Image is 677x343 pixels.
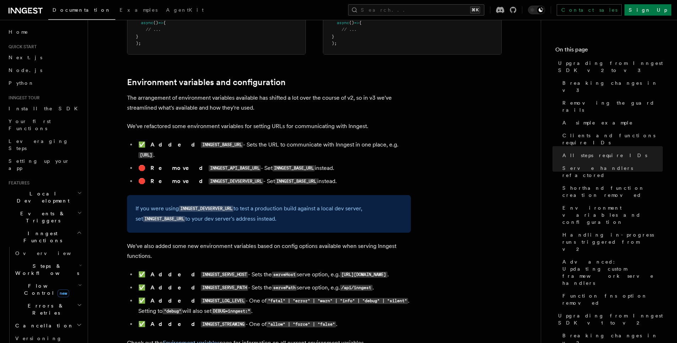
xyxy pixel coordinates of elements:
[136,204,402,224] p: If you were using to test a production build against a local dev server, set to your dev server's...
[48,2,115,20] a: Documentation
[6,180,29,186] span: Features
[209,178,263,184] code: INNGEST_DEVSERVER_URL
[266,321,336,327] code: "allow" | "force" | "false"
[9,80,34,86] span: Python
[560,116,663,129] a: A simple example
[342,27,357,32] span: // ...
[201,321,246,327] code: INNGEST_STREAMING
[560,201,663,228] a: Environment variables and configuration
[470,6,480,13] kbd: ⌘K
[138,178,263,184] strong: 🛑 Removed
[138,321,246,327] strong: ✅ Added
[6,227,83,247] button: Inngest Functions
[12,262,79,277] span: Steps & Workflows
[136,163,411,173] li: - Set instead.
[9,138,68,151] span: Leveraging Steps
[12,299,83,319] button: Errors & Retries
[9,106,82,111] span: Install the SDK
[557,4,622,16] a: Contact sales
[12,260,83,280] button: Steps & Workflows
[6,207,83,227] button: Events & Triggers
[138,284,248,291] strong: ✅ Added
[136,283,411,293] li: - Sets the serve option, e.g. .
[6,77,83,89] a: Python
[528,6,545,14] button: Toggle dark mode
[562,119,633,126] span: A simple example
[127,77,286,87] a: Environment variables and configuration
[555,45,663,57] h4: On this page
[560,182,663,201] a: Shorthand function creation removed
[146,27,161,32] span: // ...
[138,271,248,278] strong: ✅ Added
[136,319,411,330] li: - One of .
[15,250,88,256] span: Overview
[562,132,663,146] span: Clients and functions require IDs
[562,292,663,306] span: Function fns option removed
[560,129,663,149] a: Clients and functions require IDs
[332,41,337,46] span: );
[15,336,62,341] span: Versioning
[562,79,663,94] span: Breaking changes in v3
[354,20,359,25] span: =>
[138,165,261,171] strong: 🛑 Removed
[272,272,297,278] code: serveHost
[12,302,77,316] span: Errors & Retries
[136,176,411,187] li: - Set instead.
[562,99,663,114] span: Removing the guard rails
[127,241,411,261] p: We've also added some new environment variables based on config options available when serving In...
[57,289,69,297] span: new
[562,258,663,287] span: Advanced: Updating custom framework serve handlers
[209,165,261,171] code: INNGEST_API_BASE_URL
[273,165,315,171] code: INNGEST_BASE_URL
[624,4,671,16] a: Sign Up
[560,255,663,289] a: Advanced: Updating custom framework serve handlers
[141,20,153,25] span: async
[562,165,663,179] span: Serve handlers refactored
[560,162,663,182] a: Serve handlers refactored
[6,210,77,224] span: Events & Triggers
[143,216,185,222] code: INNGEST_BASE_URL
[9,28,28,35] span: Home
[6,102,83,115] a: Install the SDK
[138,141,243,148] strong: ✅ Added
[337,20,349,25] span: async
[211,308,251,314] code: DEBUG=inngest:*
[562,152,647,159] span: All steps require IDs
[562,231,663,253] span: Handling in-progress runs triggered from v2
[6,190,77,204] span: Local Development
[127,93,411,113] p: The arrangement of environment variables available has shifted a lot over the course of v2, so in...
[136,296,411,316] li: - One of . Setting to will also set .
[9,158,70,171] span: Setting up your app
[12,282,78,297] span: Flow Control
[201,298,246,304] code: INNGEST_LOG_LEVEL
[266,298,408,304] code: "fatal" | "error" | "warn" | "info" | "debug" | "silent"
[12,319,83,332] button: Cancellation
[6,230,77,244] span: Inngest Functions
[12,280,83,299] button: Flow Controlnew
[201,272,248,278] code: INNGEST_SERVE_HOST
[6,155,83,175] a: Setting up your app
[163,308,182,314] code: "debug"
[348,4,484,16] button: Search...⌘K
[6,44,37,50] span: Quick start
[558,312,663,326] span: Upgrading from Inngest SDK v1 to v2
[560,228,663,255] a: Handling in-progress runs triggered from v2
[163,20,166,25] span: {
[6,26,83,38] a: Home
[115,2,162,19] a: Examples
[12,247,83,260] a: Overview
[136,34,138,39] span: }
[127,121,411,131] p: We've refactored some environment variables for setting URLs for communicating with Inngest.
[9,67,42,73] span: Node.js
[6,135,83,155] a: Leveraging Steps
[272,285,297,291] code: servePath
[555,309,663,329] a: Upgrading from Inngest SDK v1 to v2
[6,95,40,101] span: Inngest tour
[166,7,204,13] span: AgentKit
[332,34,334,39] span: }
[138,297,246,304] strong: ✅ Added
[136,140,411,160] li: - Sets the URL to communicate with Inngest in one place, e.g. .
[9,55,42,60] span: Next.js
[138,152,153,158] code: [URL]
[179,206,233,212] code: INNGEST_DEVSERVER_URL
